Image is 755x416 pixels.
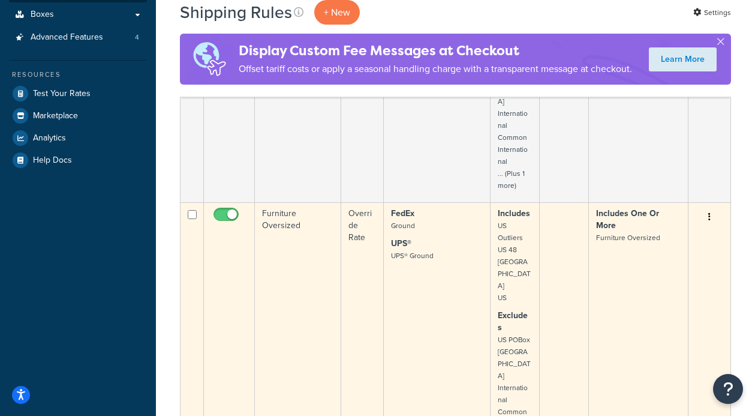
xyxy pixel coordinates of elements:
strong: Excludes [498,309,528,334]
strong: UPS® [391,237,411,250]
img: duties-banner-06bc72dcb5fe05cb3f9472aba00be2ae8eb53ab6f0d8bb03d382ba314ac3c341.png [180,34,239,85]
h4: Display Custom Fee Messages at Checkout [239,41,632,61]
small: US Outliers US 48 [GEOGRAPHIC_DATA] US [498,220,531,303]
button: Open Resource Center [713,374,743,404]
p: Offset tariff costs or apply a seasonal handling charge with a transparent message at checkout. [239,61,632,77]
span: Boxes [31,10,54,20]
strong: Includes One Or More [596,207,659,232]
a: Test Your Rates [9,83,147,104]
a: Boxes [9,4,147,26]
span: Analytics [33,133,66,143]
a: Marketplace [9,105,147,127]
a: Help Docs [9,149,147,171]
a: Settings [693,4,731,21]
h1: Shipping Rules [180,1,292,24]
span: Marketplace [33,111,78,121]
span: Test Your Rates [33,89,91,99]
span: 4 [135,32,139,43]
small: Furniture Oversized [596,232,660,243]
small: Ground [391,220,415,231]
a: Learn More [649,47,717,71]
small: US POBox [GEOGRAPHIC_DATA] International Common International ... (Plus 1 more) [498,60,531,191]
span: Advanced Features [31,32,103,43]
strong: FedEx [391,207,414,220]
a: Advanced Features 4 [9,26,147,49]
div: Resources [9,70,147,80]
strong: Includes [498,207,530,220]
span: Help Docs [33,155,72,166]
a: Analytics [9,127,147,149]
small: UPS® Ground [391,250,434,261]
li: Advanced Features [9,26,147,49]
